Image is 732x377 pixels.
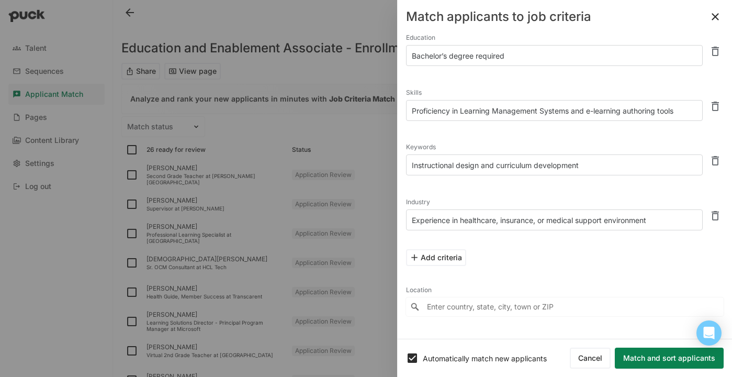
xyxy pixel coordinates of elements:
[406,85,703,100] div: Skills
[570,348,611,369] button: Cancel
[696,320,722,346] div: Open Intercom Messenger
[615,348,724,369] button: Match and sort applicants
[406,45,703,66] textarea: Bachelor’s degree required
[406,10,591,23] div: Match applicants to job criteria
[406,154,703,175] textarea: Instructional design and curriculum development
[406,195,703,209] div: Industry
[406,249,466,266] button: Add criteria
[423,354,570,363] div: Automatically match new applicants
[406,209,703,230] textarea: Experience in healthcare, insurance, or medical support environment
[406,297,724,316] input: Enter country, state, city, town or ZIP
[406,30,703,45] div: Education
[406,283,724,297] div: Location
[406,100,703,121] textarea: Proficiency in Learning Management Systems and e-learning authoring tools
[406,140,703,154] div: Keywords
